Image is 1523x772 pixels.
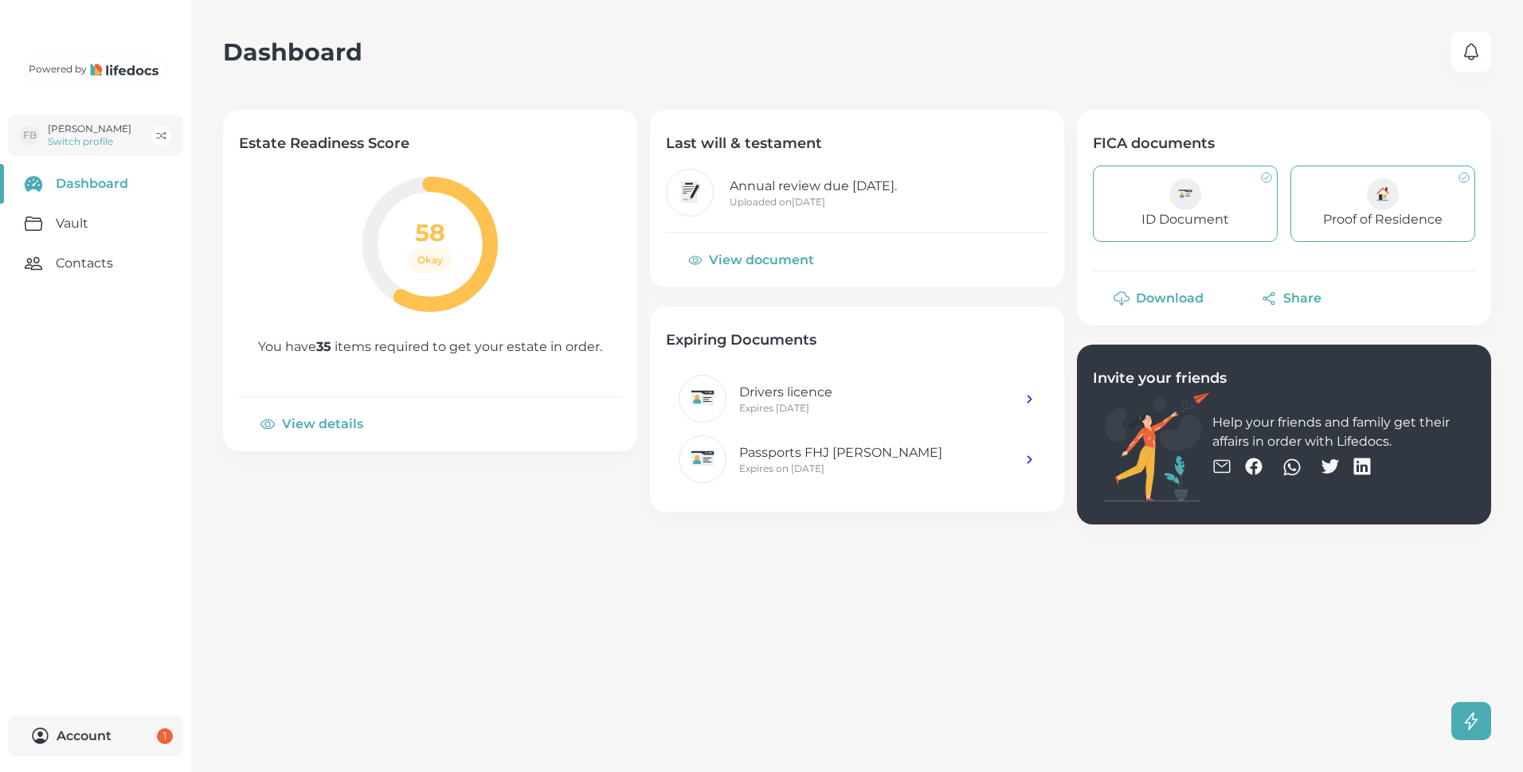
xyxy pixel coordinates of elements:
span: Okay [408,254,452,267]
p: Annual review due [DATE]. [730,177,897,196]
h4: Expiring Documents [666,330,1048,349]
span: 1 [157,728,173,744]
p: Proof of Residence [1323,210,1443,229]
button: twitter [1321,451,1340,483]
button: linkedin [1353,451,1372,483]
p: You have items required to get your estate in order. [258,337,602,357]
h4: FICA documents [1093,134,1475,153]
button: View details [239,405,387,443]
p: Expires on [DATE] [739,462,1024,475]
button: FB[PERSON_NAME]Switch profile [8,115,183,156]
p: Drivers licence [739,383,1024,402]
p: Expires [DATE] [739,402,1024,415]
a: Drivers licenceExpires [DATE] [666,368,1048,429]
div: FB [20,126,40,146]
h2: Dashboard [223,37,362,67]
h2: 58 [415,218,445,248]
button: email [1212,451,1231,483]
p: Uploaded on [DATE] [730,196,897,209]
a: Proof of Residence [1290,166,1475,242]
h4: Estate Readiness Score [239,134,621,153]
p: ID Document [1141,210,1229,229]
a: Powered by [24,56,167,83]
button: Account [8,715,183,756]
a: Passports FHJ [PERSON_NAME]Expires on [DATE] [666,429,1048,489]
h4: Last will & testament [666,134,1048,153]
p: Help your friends and family get their affairs in order with Lifedocs. [1212,413,1475,451]
p: Switch profile [48,135,131,148]
button: Download [1093,279,1227,318]
p: Passports FHJ [PERSON_NAME] [739,443,1024,462]
button: View document [666,241,838,279]
b: 35 [316,339,331,354]
button: facebook [1244,451,1263,483]
h4: Invite your friends [1093,368,1475,388]
a: ID Document [1093,166,1278,242]
p: [PERSON_NAME] [48,123,131,135]
button: Share [1240,279,1345,318]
